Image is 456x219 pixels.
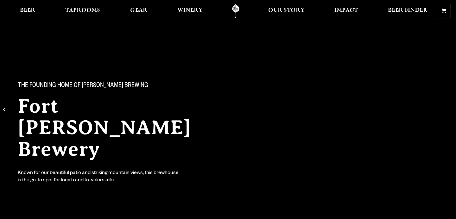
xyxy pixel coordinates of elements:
span: Our Story [268,8,305,13]
h2: Fort [PERSON_NAME] Brewery [18,95,215,160]
a: Beer [16,4,40,18]
a: Odell Home [224,4,248,18]
div: Known for our beautiful patio and striking mountain views, this brewhouse is the go-to spot for l... [18,170,180,185]
a: Winery [173,4,207,18]
span: Impact [334,8,358,13]
span: Beer Finder [388,8,428,13]
span: Gear [130,8,148,13]
a: Our Story [264,4,309,18]
a: Taprooms [61,4,104,18]
a: Beer Finder [384,4,432,18]
span: The Founding Home of [PERSON_NAME] Brewing [18,82,148,90]
a: Gear [126,4,152,18]
a: Impact [330,4,362,18]
span: Taprooms [65,8,100,13]
span: Beer [20,8,35,13]
span: Winery [177,8,203,13]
